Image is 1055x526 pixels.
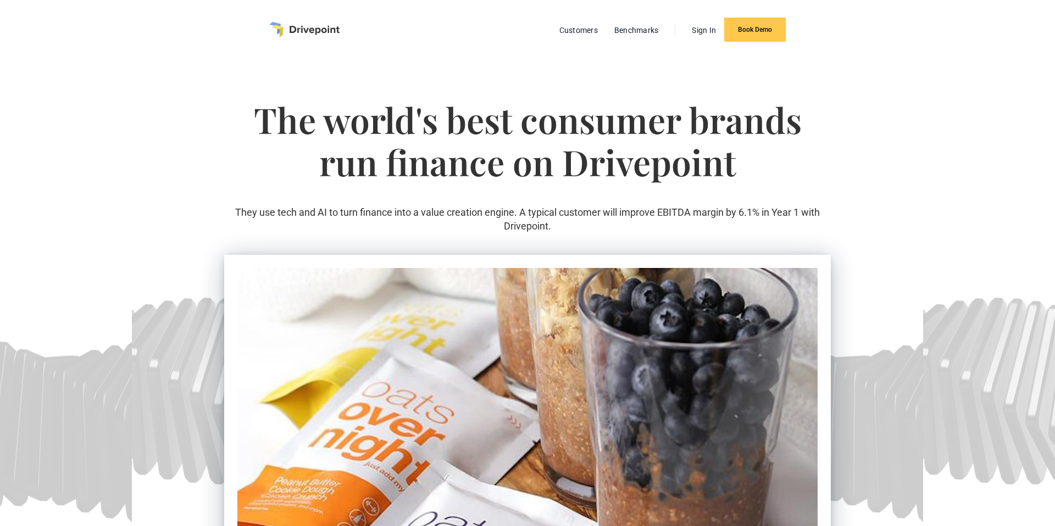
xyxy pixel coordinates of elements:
[224,205,831,233] p: They use tech and AI to turn finance into a value creation engine. A typical customer will improv...
[554,23,603,37] a: Customers
[686,23,721,37] a: Sign In
[269,22,340,37] a: home
[724,18,786,42] a: Book Demo
[609,23,664,37] a: Benchmarks
[224,99,831,205] h1: The world's best consumer brands run finance on Drivepoint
